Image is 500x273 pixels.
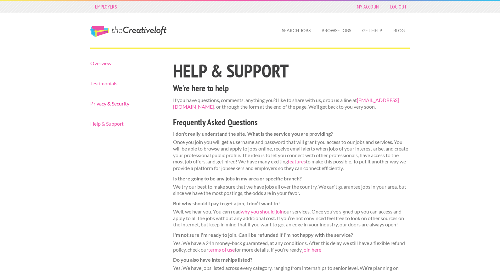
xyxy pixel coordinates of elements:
[173,200,410,207] dt: But why should I pay to get a job, I don’t want to!
[173,82,410,94] h3: We're here to help
[173,139,410,172] dd: Once you join you will get a username and password that will grant you access to our jobs and ser...
[90,61,162,66] a: Overview
[173,131,410,137] dt: I don't really understand the site. What is the service you are providing?
[387,2,410,11] a: Log Out
[302,247,321,253] a: join here
[173,175,410,182] dt: Is there going to be any jobs in my area or specific branch?
[173,232,410,238] dt: I'm not sure I'm ready to join. Can I be refunded if I’m not happy with the service?
[173,208,410,228] dd: Well, we hear you. You can read our services. Once you’ve signed up you can access and apply to a...
[241,208,284,214] a: why you should join
[90,121,162,126] a: Help & Support
[90,81,162,86] a: Testimonials
[173,184,410,197] dd: We try our best to make sure that we have jobs all over the country. We can't guarantee jobs in y...
[173,117,410,128] h3: Frequently Asked Questions
[92,2,120,11] a: Employers
[208,247,235,253] a: terms of use
[90,26,166,37] a: The Creative Loft
[288,158,306,164] a: features
[90,101,162,106] a: Privacy & Security
[173,257,410,263] dt: Do you also have internships listed?
[354,2,385,11] a: My Account
[357,23,387,38] a: Get Help
[173,62,410,80] h1: Help & Support
[173,97,410,110] p: If you have questions, comments, anything you’d like to share with us, drop us a line at , or thr...
[388,23,410,38] a: Blog
[173,240,410,253] dd: Yes. We have a 24h money-back guaranteed, at any conditions. After this delay we still have a fle...
[173,97,399,110] a: [EMAIL_ADDRESS][DOMAIN_NAME]
[277,23,316,38] a: Search Jobs
[317,23,356,38] a: Browse Jobs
